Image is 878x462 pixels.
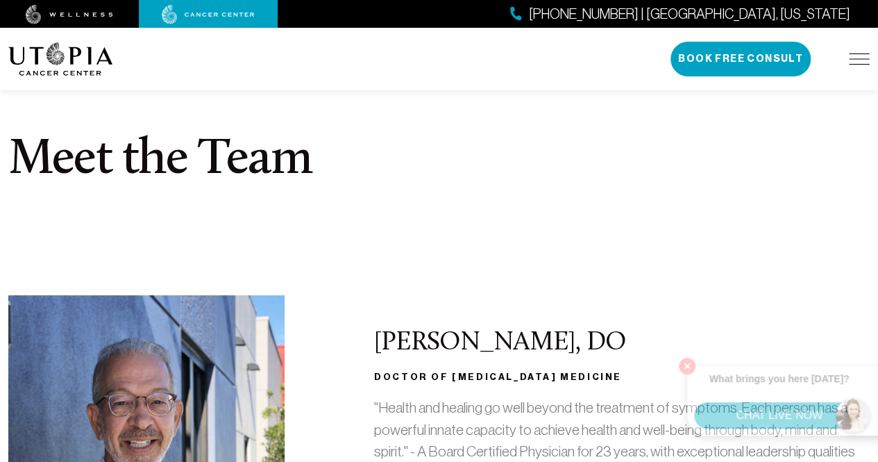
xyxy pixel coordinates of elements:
img: cancer center [162,5,255,24]
h2: [PERSON_NAME], DO [374,329,870,358]
img: icon-hamburger [849,53,870,65]
h3: Doctor of [MEDICAL_DATA] Medicine [374,369,870,386]
button: Book Free Consult [670,42,811,76]
img: wellness [26,5,113,24]
img: logo [8,42,113,76]
a: [PHONE_NUMBER] | [GEOGRAPHIC_DATA], [US_STATE] [510,4,850,24]
h1: Meet the Team [8,135,870,185]
span: [PHONE_NUMBER] | [GEOGRAPHIC_DATA], [US_STATE] [529,4,850,24]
